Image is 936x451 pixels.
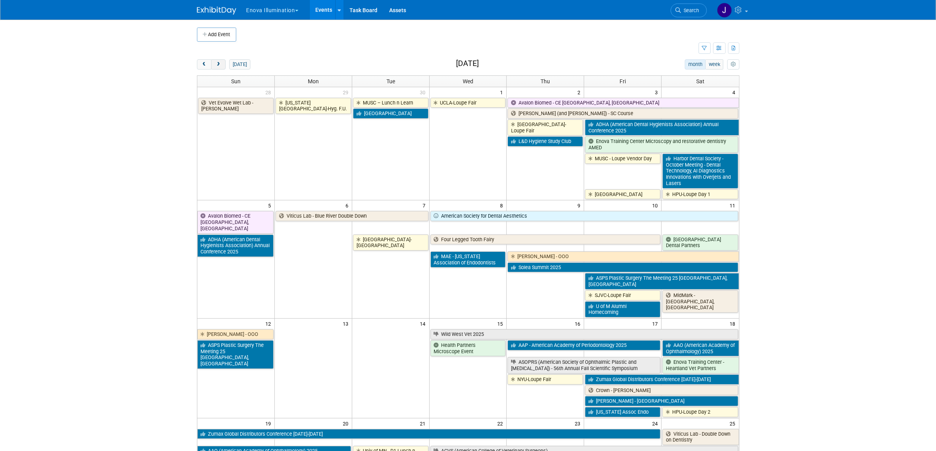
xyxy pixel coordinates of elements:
[585,154,660,164] a: MUSC - Loupe Vendor Day
[430,235,661,245] a: Four Legged Tooth Fairy
[267,200,274,210] span: 5
[430,98,506,108] a: UCLA-Loupe Fair
[585,136,738,152] a: Enova Training Center Microscopy and restorative dentistry AMED
[422,200,429,210] span: 7
[508,108,738,119] a: [PERSON_NAME] (and [PERSON_NAME]) - SC Course
[265,418,274,428] span: 19
[717,3,732,18] img: Jordyn Kaufer
[353,235,428,251] a: [GEOGRAPHIC_DATA]-[GEOGRAPHIC_DATA]
[662,429,739,445] a: Viticus Lab - Double Down on Dentistry
[671,4,707,17] a: Search
[211,59,226,70] button: next
[662,407,738,417] a: HPU-Loupe Day 2
[729,418,739,428] span: 25
[585,396,738,406] a: [PERSON_NAME] - [GEOGRAPHIC_DATA]
[585,374,739,385] a: Zumax Global Distributors Conference [DATE]-[DATE]
[508,251,739,262] a: [PERSON_NAME] - OOO
[197,211,274,233] a: Avalon Biomed - CE [GEOGRAPHIC_DATA], [GEOGRAPHIC_DATA]
[585,119,739,136] a: ADHA (American Dental Hygienists Association) Annual Conference 2025
[265,319,274,328] span: 12
[729,319,739,328] span: 18
[353,108,428,119] a: [GEOGRAPHIC_DATA]
[386,78,395,84] span: Tue
[654,87,661,97] span: 3
[419,87,429,97] span: 30
[685,59,706,70] button: month
[197,27,236,42] button: Add Event
[585,290,660,301] a: SJVC-Loupe Fair
[430,251,506,268] a: MAE - [US_STATE] Association of Endodontists
[662,189,738,200] a: HPU-Loupe Day 1
[585,189,660,200] a: [GEOGRAPHIC_DATA]
[651,319,661,328] span: 17
[276,98,351,114] a: [US_STATE][GEOGRAPHIC_DATA]-Hyg. F.U.
[508,262,738,273] a: Solea Summit 2025
[430,329,738,339] a: Wild West Vet 2025
[499,200,506,210] span: 8
[508,136,583,147] a: L&D Hygiene Study Club
[197,7,236,15] img: ExhibitDay
[705,59,723,70] button: week
[662,340,739,356] a: AAO (American Academy of Ophthalmology) 2025
[430,340,506,356] a: Health Partners Microscope Event
[508,98,739,108] a: Avalon Biomed - CE [GEOGRAPHIC_DATA], [GEOGRAPHIC_DATA]
[508,374,583,385] a: NYU-Loupe Fair
[508,340,660,350] a: AAP - American Academy of Periodontology 2025
[696,78,704,84] span: Sat
[342,319,352,328] span: 13
[197,429,661,439] a: Zumax Global Distributors Conference [DATE]-[DATE]
[577,87,584,97] span: 2
[585,301,660,317] a: U of M Alumni Homecoming
[197,59,211,70] button: prev
[574,418,584,428] span: 23
[499,87,506,97] span: 1
[681,7,699,13] span: Search
[585,385,738,396] a: Crown - [PERSON_NAME]
[585,273,739,289] a: ASPS Plastic Surgery The Meeting 25 [GEOGRAPHIC_DATA], [GEOGRAPHIC_DATA]
[456,59,479,68] h2: [DATE]
[662,290,738,313] a: MidMark - [GEOGRAPHIC_DATA], [GEOGRAPHIC_DATA]
[541,78,550,84] span: Thu
[662,357,739,373] a: Enova Training Center - Heartland Vet Partners
[265,87,274,97] span: 28
[729,200,739,210] span: 11
[197,235,274,257] a: ADHA (American Dental Hygienists Association) Annual Conference 2025
[419,418,429,428] span: 21
[197,340,274,369] a: ASPS Plastic Surgery The Meeting 25 [GEOGRAPHIC_DATA], [GEOGRAPHIC_DATA]
[651,200,661,210] span: 10
[430,211,738,221] a: American Society for Dental Aesthetics
[497,418,506,428] span: 22
[732,87,739,97] span: 4
[308,78,319,84] span: Mon
[229,59,250,70] button: [DATE]
[727,59,739,70] button: myCustomButton
[419,319,429,328] span: 14
[662,235,738,251] a: [GEOGRAPHIC_DATA] Dental Partners
[276,211,428,221] a: Viticus Lab - Blue River Double Down
[508,357,660,373] a: ASOPRS (American Society of Ophthalmic Plastic and [MEDICAL_DATA]) - 56th Annual Fall Scientific ...
[585,407,660,417] a: [US_STATE] Assoc Endo
[731,62,736,67] i: Personalize Calendar
[342,418,352,428] span: 20
[198,98,274,114] a: Vet Evolve Wet Lab - [PERSON_NAME]
[577,200,584,210] span: 9
[662,154,738,189] a: Harbor Dental Society - October Meeting - Dental Technology, AI Diagnostics Innovations with Over...
[497,319,506,328] span: 15
[651,418,661,428] span: 24
[574,319,584,328] span: 16
[197,329,274,339] a: [PERSON_NAME] - OOO
[508,119,583,136] a: [GEOGRAPHIC_DATA]-Loupe Fair
[463,78,473,84] span: Wed
[353,98,428,108] a: MUSC – Lunch n Learn
[620,78,626,84] span: Fri
[342,87,352,97] span: 29
[231,78,241,84] span: Sun
[345,200,352,210] span: 6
